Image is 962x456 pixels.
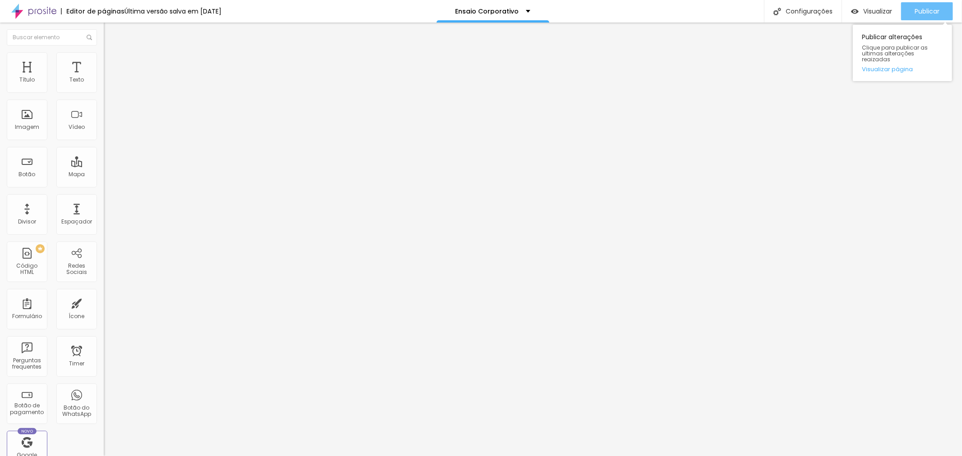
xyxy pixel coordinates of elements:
[901,2,953,20] button: Publicar
[69,77,84,83] div: Texto
[19,77,35,83] div: Título
[12,313,42,319] div: Formulário
[18,428,37,434] div: Novo
[842,2,901,20] button: Visualizar
[863,8,892,15] span: Visualizar
[87,35,92,40] img: Icone
[19,171,36,178] div: Botão
[15,124,39,130] div: Imagem
[853,25,952,81] div: Publicar alterações
[456,8,519,14] p: Ensaio Corporativo
[7,29,97,46] input: Buscar elemento
[9,402,45,415] div: Botão de pagamento
[773,8,781,15] img: Icone
[862,45,943,63] span: Clique para publicar as ultimas alterações reaizadas
[69,171,85,178] div: Mapa
[862,66,943,72] a: Visualizar página
[104,23,962,456] iframe: Editor
[61,219,92,225] div: Espaçador
[59,263,94,276] div: Redes Sociais
[9,263,45,276] div: Código HTML
[851,8,859,15] img: view-1.svg
[124,8,221,14] div: Última versão salva em [DATE]
[61,8,124,14] div: Editor de páginas
[69,313,85,319] div: Ícone
[69,124,85,130] div: Vídeo
[18,219,36,225] div: Divisor
[915,8,939,15] span: Publicar
[59,405,94,418] div: Botão do WhatsApp
[9,357,45,370] div: Perguntas frequentes
[69,360,84,367] div: Timer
